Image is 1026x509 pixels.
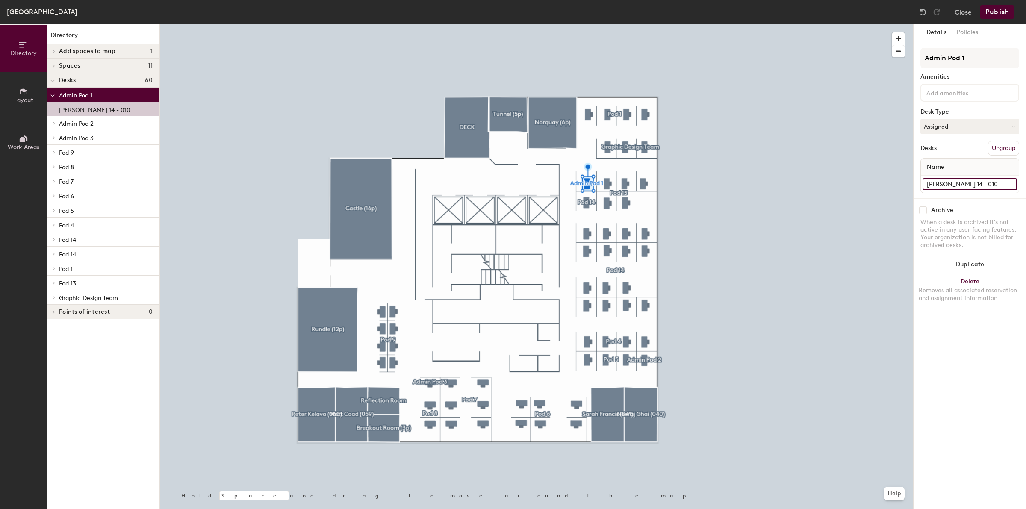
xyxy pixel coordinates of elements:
span: Pod 13 [59,280,76,287]
span: Admin Pod 1 [59,92,92,99]
span: Pod 5 [59,207,74,215]
button: DeleteRemoves all associated reservation and assignment information [914,273,1026,311]
span: Points of interest [59,309,110,315]
button: Details [921,24,952,41]
span: Graphic Design Team [59,294,118,302]
span: Pod 7 [59,178,74,185]
div: Removes all associated reservation and assignment information [919,287,1021,302]
span: Pod 1 [59,265,73,273]
button: Ungroup [988,141,1019,156]
span: Admin Pod 2 [59,120,94,127]
span: Pod 8 [59,164,74,171]
div: When a desk is archived it's not active in any user-facing features. Your organization is not bil... [920,218,1019,249]
span: Layout [14,97,33,104]
input: Unnamed desk [923,178,1017,190]
div: Desk Type [920,109,1019,115]
span: Admin Pod 3 [59,135,94,142]
div: Archive [931,207,953,214]
img: Redo [932,8,941,16]
button: Publish [980,5,1014,19]
input: Add amenities [925,87,1002,97]
span: Directory [10,50,37,57]
div: [GEOGRAPHIC_DATA] [7,6,77,17]
span: 11 [148,62,153,69]
span: 0 [149,309,153,315]
h1: Directory [47,31,159,44]
span: Pod 9 [59,149,74,156]
span: 60 [145,77,153,84]
span: 1 [150,48,153,55]
button: Help [884,487,905,500]
span: Name [923,159,949,175]
button: Close [955,5,972,19]
span: Pod 6 [59,193,74,200]
button: Duplicate [914,256,1026,273]
div: Desks [920,145,937,152]
span: Pod 14 [59,251,76,258]
img: Undo [919,8,927,16]
div: Amenities [920,74,1019,80]
button: Assigned [920,119,1019,134]
span: Desks [59,77,76,84]
button: Policies [952,24,983,41]
span: Pod 14 [59,236,76,244]
span: Add spaces to map [59,48,116,55]
span: Work Areas [8,144,39,151]
span: Pod 4 [59,222,74,229]
span: Spaces [59,62,80,69]
p: [PERSON_NAME] 14 - 010 [59,104,130,114]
